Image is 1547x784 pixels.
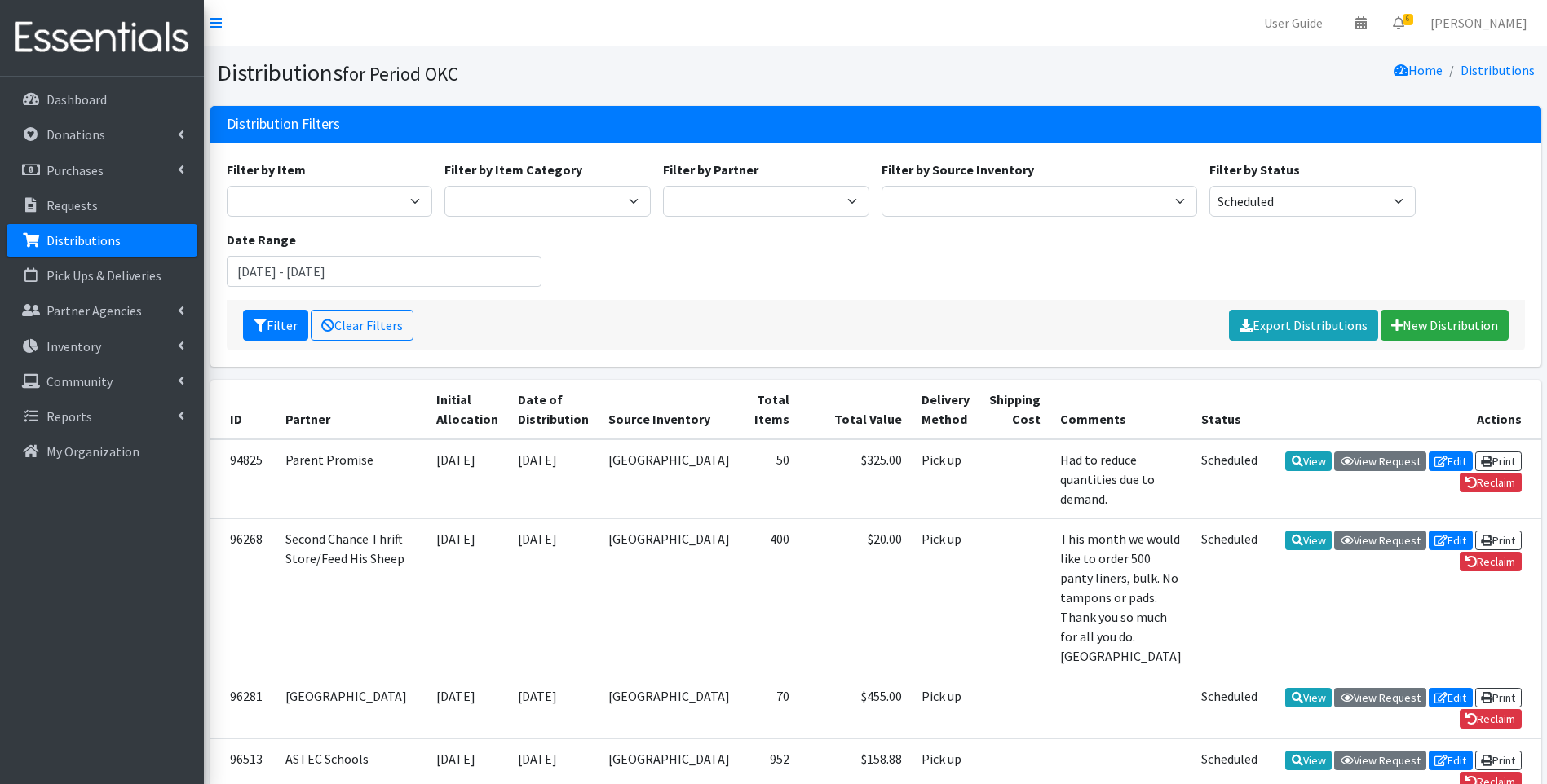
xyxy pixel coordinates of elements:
[912,380,979,439] th: Delivery Method
[799,676,912,738] td: $455.00
[1381,310,1509,341] a: New Distribution
[427,380,508,439] th: Initial Allocation
[740,380,799,439] th: Total Items
[1475,688,1522,707] a: Print
[882,160,1034,179] label: Filter by Source Inventory
[7,435,197,468] a: My Organization
[508,439,599,519] td: [DATE]
[46,91,107,108] p: Dashboard
[343,62,458,86] small: for Period OKC
[599,676,740,738] td: [GEOGRAPHIC_DATA]
[912,518,979,676] td: Pick up
[663,160,758,179] label: Filter by Partner
[912,676,979,738] td: Pick up
[1461,62,1535,78] a: Distributions
[1429,688,1473,707] a: Edit
[46,267,161,284] p: Pick Ups & Deliveries
[427,518,508,676] td: [DATE]
[210,518,276,676] td: 96268
[599,518,740,676] td: [GEOGRAPHIC_DATA]
[799,518,912,676] td: $20.00
[599,439,740,519] td: [GEOGRAPHIC_DATA]
[1460,552,1522,571] a: Reclaim
[508,518,599,676] td: [DATE]
[1334,688,1426,707] a: View Request
[799,380,912,439] th: Total Value
[740,439,799,519] td: 50
[1285,531,1332,550] a: View
[1429,531,1473,550] a: Edit
[227,256,542,287] input: January 1, 2011 - December 31, 2011
[1209,160,1300,179] label: Filter by Status
[46,197,98,214] p: Requests
[210,380,276,439] th: ID
[508,380,599,439] th: Date of Distribution
[210,439,276,519] td: 94825
[1267,380,1541,439] th: Actions
[912,439,979,519] td: Pick up
[46,126,105,143] p: Donations
[1229,310,1378,341] a: Export Distributions
[46,232,121,249] p: Distributions
[1191,518,1267,676] td: Scheduled
[1191,439,1267,519] td: Scheduled
[227,160,306,179] label: Filter by Item
[1429,751,1473,770] a: Edit
[508,676,599,738] td: [DATE]
[1475,531,1522,550] a: Print
[7,118,197,151] a: Donations
[7,330,197,363] a: Inventory
[1251,7,1336,39] a: User Guide
[243,310,308,341] button: Filter
[7,154,197,187] a: Purchases
[210,676,276,738] td: 96281
[7,294,197,327] a: Partner Agencies
[7,400,197,433] a: Reports
[46,162,104,178] p: Purchases
[7,189,197,222] a: Requests
[276,518,427,676] td: Second Chance Thrift Store/Feed His Sheep
[1475,751,1522,770] a: Print
[7,224,197,257] a: Distributions
[1285,751,1332,770] a: View
[46,338,101,355] p: Inventory
[227,230,296,249] label: Date Range
[1334,451,1426,471] a: View Request
[276,439,427,519] td: Parent Promise
[1050,380,1191,439] th: Comments
[1429,451,1473,471] a: Edit
[46,302,142,319] p: Partner Agencies
[1380,7,1417,39] a: 6
[1403,14,1413,25] span: 6
[7,259,197,292] a: Pick Ups & Deliveries
[740,676,799,738] td: 70
[217,59,870,87] h1: Distributions
[427,676,508,738] td: [DATE]
[1285,688,1332,707] a: View
[1191,676,1267,738] td: Scheduled
[276,676,427,738] td: [GEOGRAPHIC_DATA]
[227,116,340,133] h3: Distribution Filters
[599,380,740,439] th: Source Inventory
[799,439,912,519] td: $325.00
[46,443,139,460] p: My Organization
[46,373,113,390] p: Community
[7,83,197,116] a: Dashboard
[7,11,197,65] img: HumanEssentials
[7,365,197,398] a: Community
[1460,473,1522,492] a: Reclaim
[444,160,582,179] label: Filter by Item Category
[46,408,92,425] p: Reports
[1394,62,1443,78] a: Home
[1475,451,1522,471] a: Print
[1460,709,1522,729] a: Reclaim
[1285,451,1332,471] a: View
[1050,439,1191,519] td: Had to reduce quantities due to demand.
[1191,380,1267,439] th: Status
[979,380,1050,439] th: Shipping Cost
[1334,751,1426,770] a: View Request
[740,518,799,676] td: 400
[1334,531,1426,550] a: View Request
[1417,7,1540,39] a: [PERSON_NAME]
[427,439,508,519] td: [DATE]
